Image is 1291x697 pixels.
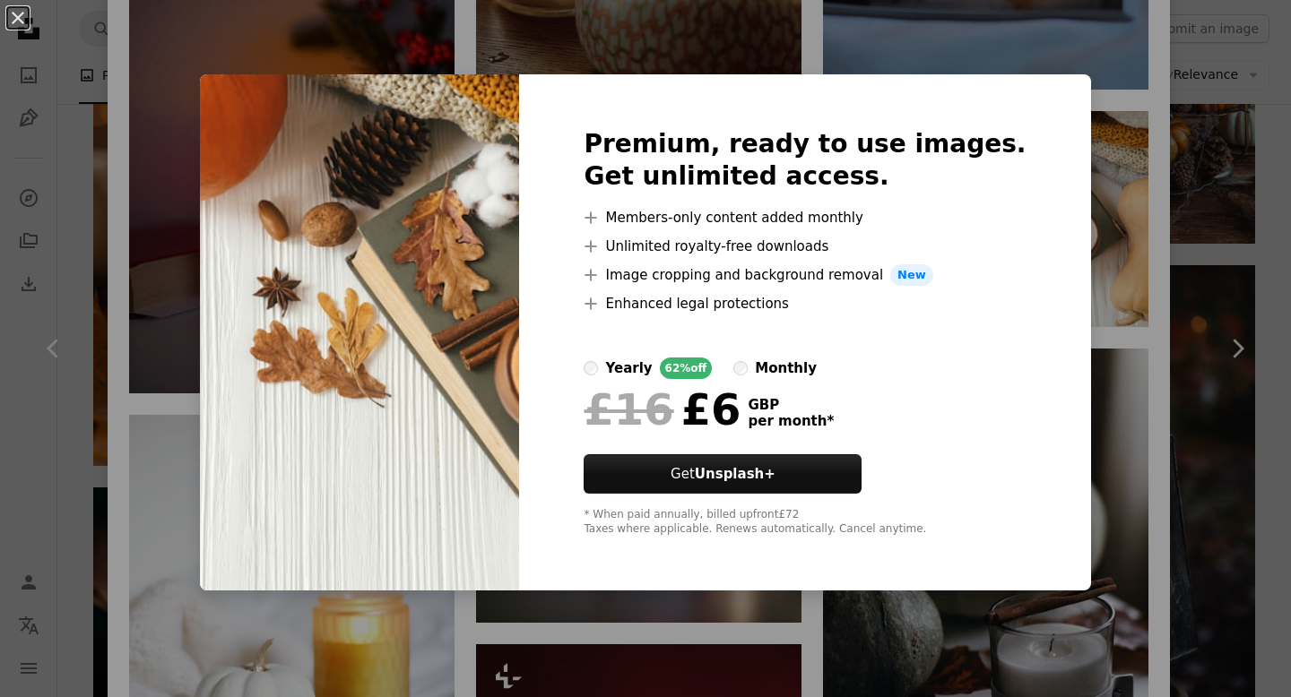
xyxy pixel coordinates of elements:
li: Image cropping and background removal [584,264,1026,286]
span: GBP [748,397,834,413]
li: Enhanced legal protections [584,293,1026,314]
input: yearly62%off [584,361,598,375]
div: monthly [755,357,817,379]
button: GetUnsplash+ [584,454,862,494]
strong: Unsplash+ [695,466,775,482]
span: £16 [584,386,673,433]
li: Unlimited royalty-free downloads [584,236,1026,257]
li: Members-only content added monthly [584,207,1026,228]
div: 62% off [660,357,713,379]
img: premium_photo-1661765329121-0e2bc11be420 [200,74,519,590]
span: New [890,264,933,286]
h2: Premium, ready to use images. Get unlimited access. [584,128,1026,193]
div: * When paid annually, billed upfront £72 Taxes where applicable. Renews automatically. Cancel any... [584,508,1026,537]
div: yearly [605,357,652,379]
input: monthly [733,361,748,375]
div: £6 [584,386,741,433]
span: per month * [748,413,834,429]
